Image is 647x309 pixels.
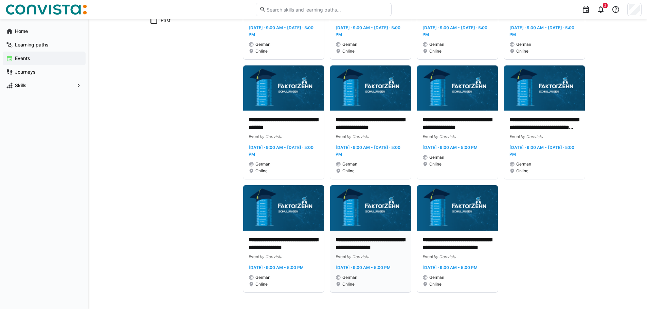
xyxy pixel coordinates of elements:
[342,49,355,54] span: Online
[336,134,346,139] span: Event
[259,134,282,139] span: by Convista
[417,185,498,231] img: image
[336,14,346,19] span: Event
[429,49,442,54] span: Online
[243,185,324,231] img: image
[336,265,391,270] span: [DATE] · 9:00 AM - 5:00 PM
[249,134,259,139] span: Event
[516,168,528,174] span: Online
[516,161,531,167] span: German
[433,254,456,259] span: by Convista
[429,275,444,280] span: German
[342,161,357,167] span: German
[243,65,324,111] img: image
[342,168,355,174] span: Online
[520,134,543,139] span: by Convista
[423,14,433,19] span: Event
[346,254,369,259] span: by Convista
[249,265,304,270] span: [DATE] · 9:00 AM - 5:00 PM
[509,134,520,139] span: Event
[423,145,478,150] span: [DATE] · 9:00 AM - 5:00 PM
[336,145,400,157] span: [DATE] · 9:00 AM - [DATE] · 5:00 PM
[266,6,388,13] input: Search skills and learning paths…
[429,42,444,47] span: German
[336,254,346,259] span: Event
[433,134,456,139] span: by Convista
[255,42,270,47] span: German
[330,65,411,111] img: image
[342,42,357,47] span: German
[423,134,433,139] span: Event
[255,49,268,54] span: Online
[516,42,531,47] span: German
[255,168,268,174] span: Online
[516,49,528,54] span: Online
[249,25,313,37] span: [DATE] · 9:00 AM - [DATE] · 5:00 PM
[423,254,433,259] span: Event
[520,14,543,19] span: by Convista
[249,14,259,19] span: Event
[346,14,369,19] span: by Convista
[249,145,313,157] span: [DATE] · 9:00 AM - [DATE] · 5:00 PM
[342,275,357,280] span: German
[417,65,498,111] img: image
[509,14,520,19] span: Event
[429,155,444,160] span: German
[249,254,259,259] span: Event
[504,65,585,111] img: image
[330,185,411,231] img: image
[423,25,487,37] span: [DATE] · 9:00 AM - [DATE] · 5:00 PM
[604,3,606,7] span: 2
[161,17,170,24] span: Past
[423,265,478,270] span: [DATE] · 9:00 AM - 5:00 PM
[433,14,456,19] span: by Convista
[259,254,282,259] span: by Convista
[509,25,574,37] span: [DATE] · 9:00 AM - [DATE] · 5:00 PM
[255,275,270,280] span: German
[346,134,369,139] span: by Convista
[342,282,355,287] span: Online
[336,25,400,37] span: [DATE] · 9:00 AM - [DATE] · 5:00 PM
[429,282,442,287] span: Online
[429,161,442,167] span: Online
[509,145,574,157] span: [DATE] · 9:00 AM - [DATE] · 5:00 PM
[255,161,270,167] span: German
[255,282,268,287] span: Online
[259,14,282,19] span: by Convista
